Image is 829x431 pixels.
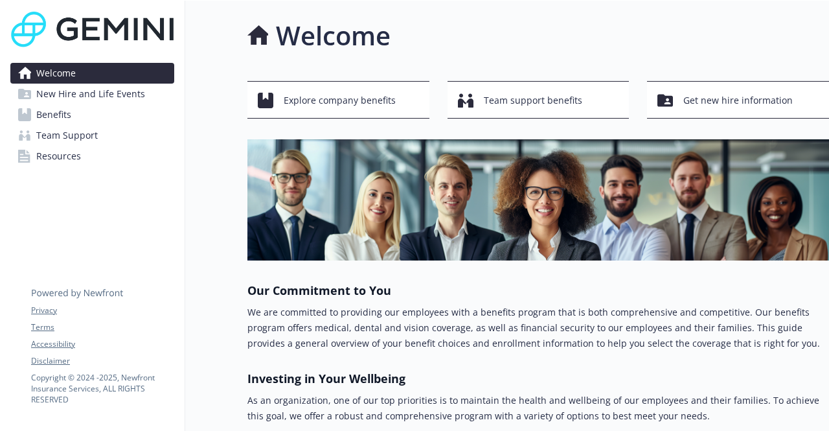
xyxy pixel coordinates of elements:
span: Team Support [36,125,98,146]
img: overview page banner [247,139,829,261]
a: New Hire and Life Events [10,84,174,104]
strong: Investing in Your Wellbeing [247,371,405,386]
a: Disclaimer [31,355,174,367]
span: Benefits [36,104,71,125]
button: Explore company benefits [247,81,429,119]
span: New Hire and Life Events [36,84,145,104]
span: Team support benefits [484,88,582,113]
strong: Our Commitment to You [247,283,391,298]
a: Team Support [10,125,174,146]
span: Welcome [36,63,76,84]
p: We are committed to providing our employees with a benefits program that is both comprehensive an... [247,305,829,351]
button: Get new hire information [647,81,829,119]
p: As an organization, one of our top priorities is to maintain the health and wellbeing of our empl... [247,393,829,424]
a: Welcome [10,63,174,84]
p: Copyright © 2024 - 2025 , Newfront Insurance Services, ALL RIGHTS RESERVED [31,372,174,405]
a: Accessibility [31,338,174,350]
a: Terms [31,321,174,333]
span: Explore company benefits [284,88,396,113]
a: Privacy [31,305,174,316]
a: Benefits [10,104,174,125]
span: Resources [36,146,81,167]
h1: Welcome [276,16,391,55]
button: Team support benefits [448,81,630,119]
a: Resources [10,146,174,167]
span: Get new hire information [683,88,793,113]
